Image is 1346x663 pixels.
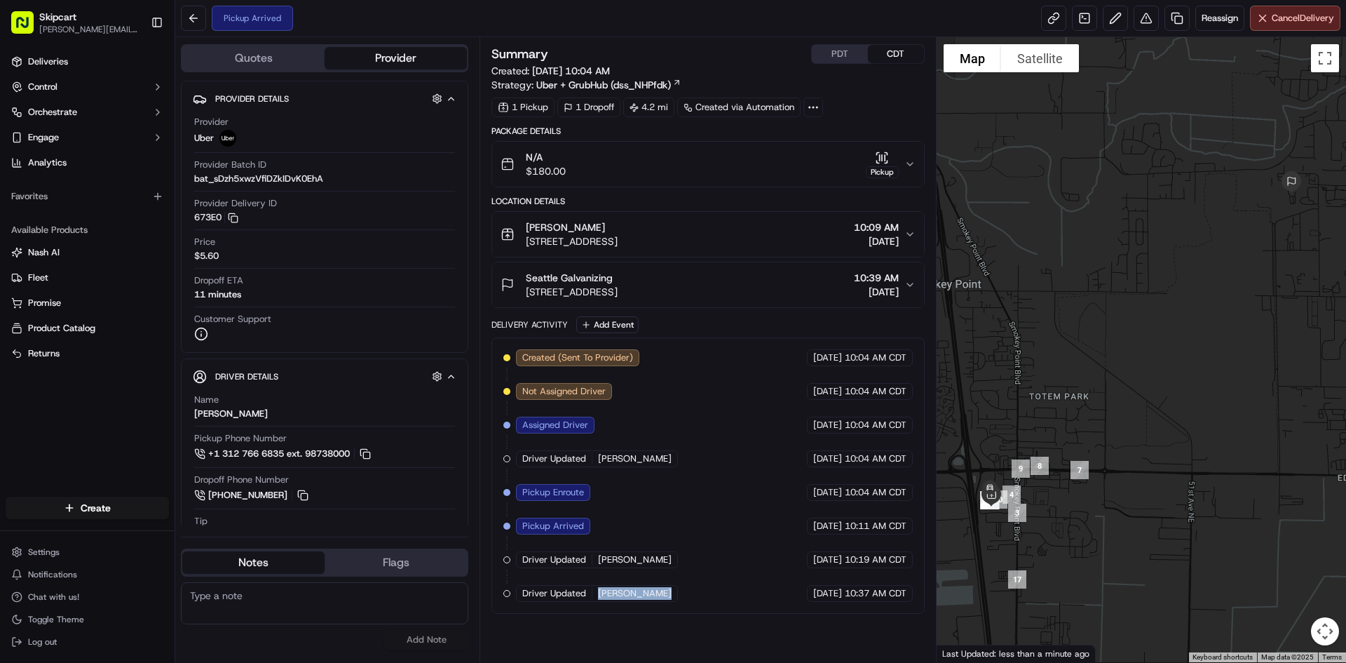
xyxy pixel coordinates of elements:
[208,448,350,460] span: +1 312 766 6835 ext. 98738000
[6,632,169,652] button: Log out
[194,288,241,301] div: 11 minutes
[11,322,163,335] a: Product Catalog
[36,91,252,105] input: Got a question? Start typing here...
[492,142,923,187] button: N/A$180.00Pickup
[28,131,59,144] span: Engage
[6,317,169,340] button: Product Catalog
[1002,498,1032,528] div: 3
[194,159,266,171] span: Provider Batch ID
[598,554,672,566] span: [PERSON_NAME]
[194,313,271,326] span: Customer Support
[866,166,899,178] div: Pickup
[866,151,899,178] button: Pickup
[194,515,208,528] span: Tip
[845,520,906,533] span: 10:11 AM CDT
[182,47,325,69] button: Quotes
[522,351,633,364] span: Created (Sent To Provider)
[11,246,163,259] a: Nash AI
[11,272,163,284] a: Fleet
[28,55,68,68] span: Deliveries
[813,385,842,398] span: [DATE]
[1002,565,1032,594] div: 17
[215,371,278,382] span: Driver Details
[6,6,145,39] button: Skipcart[PERSON_NAME][EMAIL_ADDRESS][DOMAIN_NAME]
[219,130,236,147] img: uber-new-logo.jpeg
[325,47,467,69] button: Provider
[984,485,1013,514] div: 10
[1192,652,1253,662] button: Keyboard shortcuts
[997,480,1026,509] div: 4
[975,485,1005,515] div: 19
[813,554,842,566] span: [DATE]
[854,220,899,234] span: 10:09 AM
[28,322,95,335] span: Product Catalog
[1250,6,1340,31] button: CancelDelivery
[522,486,584,499] span: Pickup Enroute
[6,610,169,629] button: Toggle Theme
[28,547,60,558] span: Settings
[28,81,57,93] span: Control
[526,150,566,164] span: N/A
[14,205,25,216] div: 📗
[6,126,169,149] button: Engage
[522,453,586,465] span: Driver Updated
[526,220,605,234] span: [PERSON_NAME]
[576,316,639,333] button: Add Event
[132,203,225,217] span: API Documentation
[854,234,899,248] span: [DATE]
[81,501,111,515] span: Create
[845,554,906,566] span: 10:19 AM CDT
[99,237,170,248] a: Powered byPylon
[868,45,924,63] button: CDT
[14,14,42,42] img: Nash
[813,453,842,465] span: [DATE]
[194,488,311,503] button: [PHONE_NUMBER]
[6,542,169,562] button: Settings
[522,554,586,566] span: Driver Updated
[845,351,906,364] span: 10:04 AM CDT
[813,351,842,364] span: [DATE]
[491,64,610,78] span: Created:
[194,197,277,210] span: Provider Delivery ID
[522,520,584,533] span: Pickup Arrived
[491,196,924,207] div: Location Details
[944,44,1001,72] button: Show street map
[6,565,169,584] button: Notifications
[845,453,906,465] span: 10:04 AM CDT
[1311,44,1339,72] button: Toggle fullscreen view
[1006,454,1035,483] div: 9
[491,78,681,92] div: Strategy:
[193,365,456,388] button: Driver Details
[28,272,48,284] span: Fleet
[491,98,555,117] div: 1 Pickup
[28,614,84,625] span: Toggle Theme
[491,48,548,60] h3: Summary
[194,446,373,462] a: +1 312 766 6835 ext. 98738000
[194,132,214,145] span: Uber
[492,212,923,257] button: [PERSON_NAME][STREET_ADDRESS]10:09 AM[DATE]
[39,24,140,35] button: [PERSON_NAME][EMAIL_ADDRESS][DOMAIN_NAME]
[976,485,1005,515] div: 18
[6,152,169,174] a: Analytics
[6,267,169,289] button: Fleet
[28,246,60,259] span: Nash AI
[28,347,60,360] span: Returns
[598,587,672,600] span: [PERSON_NAME]
[557,98,620,117] div: 1 Dropoff
[6,497,169,519] button: Create
[536,78,681,92] a: Uber + GrubHub (dss_NHPfdk)
[48,134,230,148] div: Start new chat
[854,285,899,299] span: [DATE]
[677,98,801,117] a: Created via Automation
[28,591,79,603] span: Chat with us!
[28,106,77,119] span: Orchestrate
[522,385,606,398] span: Not Assigned Driver
[14,134,39,159] img: 1736555255976-a54dd68f-1ca7-489b-9aae-adbdc363a1c4
[526,285,618,299] span: [STREET_ADDRESS]
[39,10,76,24] span: Skipcart
[813,587,842,600] span: [DATE]
[812,45,868,63] button: PDT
